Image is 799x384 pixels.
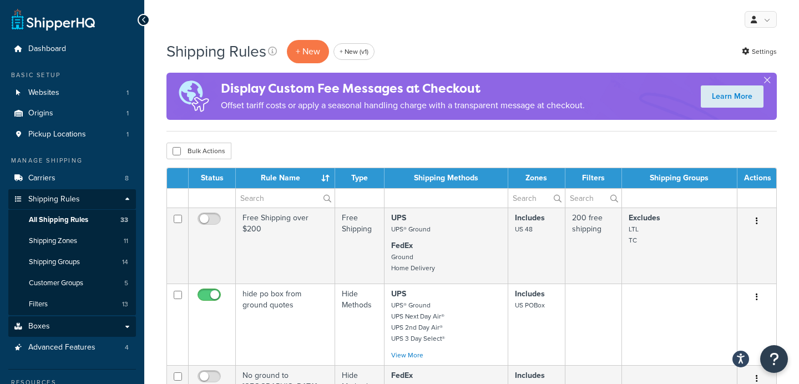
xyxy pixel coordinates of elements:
[236,284,335,365] td: hide po box from ground quotes
[335,168,384,188] th: Type
[122,257,128,267] span: 14
[8,337,136,358] li: Advanced Features
[565,168,622,188] th: Filters
[236,189,335,208] input: Search
[760,345,788,373] button: Open Resource Center
[391,212,406,224] strong: UPS
[8,337,136,358] a: Advanced Features 4
[622,168,737,188] th: Shipping Groups
[29,279,83,288] span: Customer Groups
[28,322,50,331] span: Boxes
[335,284,384,365] td: Hide Methods
[28,343,95,352] span: Advanced Features
[391,350,423,360] a: View More
[515,288,545,300] strong: Includes
[28,174,55,183] span: Carriers
[8,252,136,272] a: Shipping Groups 14
[508,168,565,188] th: Zones
[29,300,48,309] span: Filters
[8,70,136,80] div: Basic Setup
[166,73,221,120] img: duties-banner-06bc72dcb5fe05cb3f9472aba00be2ae8eb53ab6f0d8bb03d382ba314ac3c341.png
[166,41,266,62] h1: Shipping Rules
[8,294,136,315] a: Filters 13
[8,83,136,103] li: Websites
[629,224,639,245] small: LTL TC
[742,44,777,59] a: Settings
[221,79,585,98] h4: Display Custom Fee Messages at Checkout
[120,215,128,225] span: 33
[127,130,129,139] span: 1
[515,370,545,381] strong: Includes
[8,103,136,124] li: Origins
[737,168,776,188] th: Actions
[127,109,129,118] span: 1
[28,109,53,118] span: Origins
[12,8,95,31] a: ShipperHQ Home
[8,103,136,124] a: Origins 1
[221,98,585,113] p: Offset tariff costs or apply a seasonal handling charge with a transparent message at checkout.
[28,88,59,98] span: Websites
[8,189,136,210] a: Shipping Rules
[515,300,545,310] small: US POBox
[391,240,413,251] strong: FedEx
[28,130,86,139] span: Pickup Locations
[515,224,533,234] small: US 48
[8,231,136,251] a: Shipping Zones 11
[8,210,136,230] li: All Shipping Rules
[391,224,431,234] small: UPS® Ground
[127,88,129,98] span: 1
[29,236,77,246] span: Shipping Zones
[8,294,136,315] li: Filters
[8,168,136,189] li: Carriers
[28,195,80,204] span: Shipping Rules
[189,168,236,188] th: Status
[8,273,136,294] li: Customer Groups
[391,370,413,381] strong: FedEx
[29,215,88,225] span: All Shipping Rules
[29,257,80,267] span: Shipping Groups
[508,189,564,208] input: Search
[28,44,66,54] span: Dashboard
[8,124,136,145] li: Pickup Locations
[8,83,136,103] a: Websites 1
[391,288,406,300] strong: UPS
[8,273,136,294] a: Customer Groups 5
[122,300,128,309] span: 13
[8,156,136,165] div: Manage Shipping
[629,212,660,224] strong: Excludes
[8,316,136,337] a: Boxes
[8,252,136,272] li: Shipping Groups
[124,279,128,288] span: 5
[8,168,136,189] a: Carriers 8
[335,208,384,284] td: Free Shipping
[391,300,445,343] small: UPS® Ground UPS Next Day Air® UPS 2nd Day Air® UPS 3 Day Select®
[333,43,375,60] a: + New (v1)
[125,343,129,352] span: 4
[391,252,435,273] small: Ground Home Delivery
[385,168,509,188] th: Shipping Methods
[287,40,329,63] p: + New
[565,208,622,284] td: 200 free shipping
[515,212,545,224] strong: Includes
[701,85,763,108] a: Learn More
[8,189,136,316] li: Shipping Rules
[8,39,136,59] a: Dashboard
[8,210,136,230] a: All Shipping Rules 33
[236,208,335,284] td: Free Shipping over $200
[166,143,231,159] button: Bulk Actions
[8,124,136,145] a: Pickup Locations 1
[8,231,136,251] li: Shipping Zones
[124,236,128,246] span: 11
[565,189,621,208] input: Search
[236,168,335,188] th: Rule Name : activate to sort column ascending
[125,174,129,183] span: 8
